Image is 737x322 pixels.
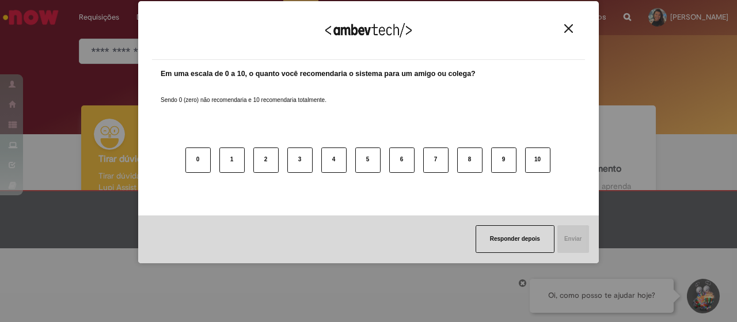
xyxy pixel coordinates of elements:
button: 5 [355,147,381,173]
button: 7 [423,147,449,173]
label: Em uma escala de 0 a 10, o quanto você recomendaria o sistema para um amigo ou colega? [161,69,476,79]
button: Responder depois [476,225,554,253]
button: 2 [253,147,279,173]
button: Close [561,24,576,33]
button: 8 [457,147,483,173]
button: 6 [389,147,415,173]
button: 0 [185,147,211,173]
button: 3 [287,147,313,173]
label: Sendo 0 (zero) não recomendaria e 10 recomendaria totalmente. [161,82,326,104]
button: 10 [525,147,550,173]
button: 9 [491,147,516,173]
button: 4 [321,147,347,173]
img: Logo Ambevtech [325,23,412,37]
img: Close [564,24,573,33]
button: 1 [219,147,245,173]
